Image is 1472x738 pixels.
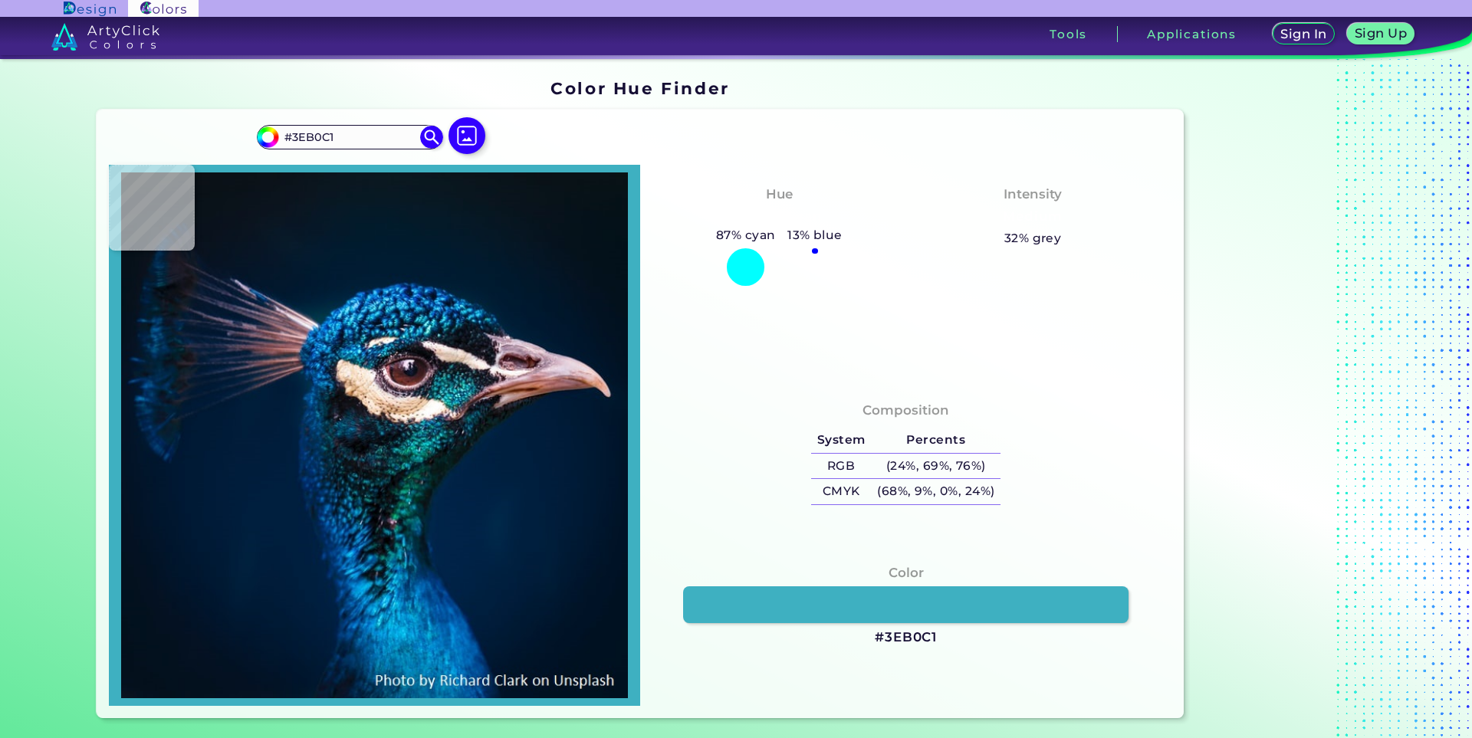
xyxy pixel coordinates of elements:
[1350,25,1411,44] a: Sign Up
[889,562,924,584] h4: Color
[710,225,781,245] h5: 87% cyan
[1004,183,1062,205] h4: Intensity
[449,117,485,154] img: icon picture
[1283,28,1325,40] h5: Sign In
[871,454,1001,479] h5: (24%, 69%, 76%)
[997,208,1069,226] h3: Medium
[781,225,848,245] h5: 13% blue
[729,208,829,226] h3: Bluish Cyan
[64,2,115,16] img: ArtyClick Design logo
[420,126,443,149] img: icon search
[1357,28,1405,39] h5: Sign Up
[1190,74,1382,724] iframe: Advertisement
[863,399,949,421] h4: Composition
[871,479,1001,504] h5: (68%, 9%, 0%, 24%)
[811,428,871,453] h5: System
[278,126,421,147] input: type color..
[51,23,159,51] img: logo_artyclick_colors_white.svg
[117,172,632,698] img: img_pavlin.jpg
[811,454,871,479] h5: RGB
[1050,28,1087,40] h3: Tools
[811,479,871,504] h5: CMYK
[550,77,729,100] h1: Color Hue Finder
[1147,28,1237,40] h3: Applications
[871,428,1001,453] h5: Percents
[875,628,937,647] h3: #3EB0C1
[1275,25,1332,44] a: Sign In
[766,183,793,205] h4: Hue
[1004,228,1062,248] h5: 32% grey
